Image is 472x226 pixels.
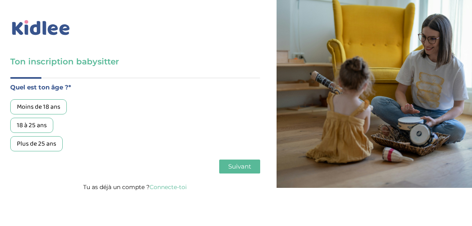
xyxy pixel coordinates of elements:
p: Tu as déjà un compte ? [10,182,260,192]
label: Quel est ton âge ?* [10,82,260,93]
img: logo_kidlee_bleu [10,18,72,37]
button: Suivant [219,160,260,173]
div: Plus de 25 ans [10,136,63,151]
button: Précédent [10,160,49,173]
a: Connecte-toi [150,183,187,191]
span: Suivant [228,162,251,170]
h3: Ton inscription babysitter [10,56,260,67]
div: Moins de 18 ans [10,99,67,114]
div: 18 à 25 ans [10,118,53,133]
